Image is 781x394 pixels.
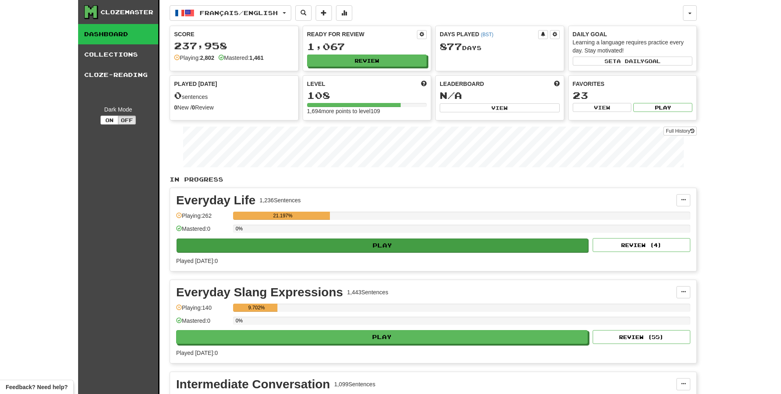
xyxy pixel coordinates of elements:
[440,42,560,52] div: Day s
[307,42,427,52] div: 1,067
[170,5,291,21] button: Français/English
[174,90,294,101] div: sentences
[573,80,693,88] div: Favorites
[176,212,229,225] div: Playing: 262
[307,80,325,88] span: Level
[176,286,343,298] div: Everyday Slang Expressions
[260,196,301,204] div: 1,236 Sentences
[440,103,560,112] button: View
[177,239,588,252] button: Play
[218,54,264,62] div: Mastered:
[176,258,218,264] span: Played [DATE]: 0
[236,304,277,312] div: 9.702%
[316,5,332,21] button: Add sentence to collection
[573,90,693,101] div: 23
[307,55,427,67] button: Review
[295,5,312,21] button: Search sentences
[200,55,214,61] strong: 2,802
[617,58,644,64] span: a daily
[573,103,632,112] button: View
[347,288,388,296] div: 1,443 Sentences
[118,116,136,125] button: Off
[573,57,693,66] button: Seta dailygoal
[307,107,427,115] div: 1,694 more points to level 109
[421,80,427,88] span: Score more points to level up
[174,54,214,62] div: Playing:
[100,8,153,16] div: Clozemaster
[170,175,697,184] p: In Progress
[174,90,182,101] span: 0
[84,105,152,114] div: Dark Mode
[174,104,177,111] strong: 0
[176,330,588,344] button: Play
[176,350,218,356] span: Played [DATE]: 0
[593,238,690,252] button: Review (4)
[440,30,538,38] div: Days Played
[176,317,229,330] div: Mastered: 0
[192,104,195,111] strong: 0
[663,127,697,136] a: Full History
[174,30,294,38] div: Score
[176,378,330,390] div: Intermediate Conversation
[481,32,493,37] a: (BST)
[6,383,68,391] span: Open feedback widget
[633,103,692,112] button: Play
[334,380,375,388] div: 1,099 Sentences
[78,44,158,65] a: Collections
[307,90,427,101] div: 108
[78,24,158,44] a: Dashboard
[593,330,690,344] button: Review (55)
[174,103,294,112] div: New / Review
[573,30,693,38] div: Daily Goal
[440,41,462,52] span: 877
[307,30,417,38] div: Ready for Review
[440,80,484,88] span: Leaderboard
[200,9,278,16] span: Français / English
[573,38,693,55] div: Learning a language requires practice every day. Stay motivated!
[249,55,264,61] strong: 1,461
[554,80,560,88] span: This week in points, UTC
[236,212,330,220] div: 21.197%
[78,65,158,85] a: Cloze-Reading
[440,90,462,101] span: N/A
[100,116,118,125] button: On
[174,41,294,51] div: 237,958
[176,225,229,238] div: Mastered: 0
[336,5,352,21] button: More stats
[176,194,255,206] div: Everyday Life
[174,80,217,88] span: Played [DATE]
[176,304,229,317] div: Playing: 140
